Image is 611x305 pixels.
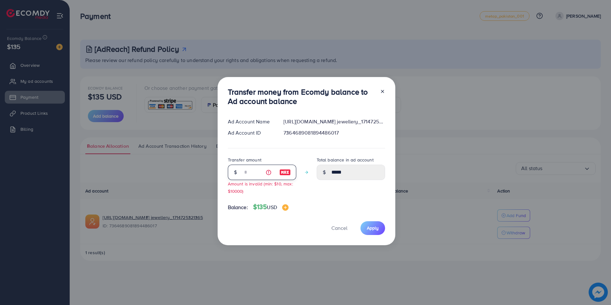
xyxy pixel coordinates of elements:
button: Apply [360,221,385,235]
span: USD [267,204,277,211]
img: image [279,168,291,176]
span: Cancel [331,224,347,231]
div: 7364689081894486017 [278,129,390,137]
label: Transfer amount [228,157,261,163]
h4: $135 [253,203,289,211]
small: Amount is invalid (min: $10, max: $10000) [228,181,293,194]
span: Apply [367,225,379,231]
span: Balance: [228,204,248,211]
div: [URL][DOMAIN_NAME] jewellery_1714725321365 [278,118,390,125]
div: Ad Account ID [223,129,279,137]
img: image [282,204,289,211]
div: Ad Account Name [223,118,279,125]
label: Total balance in ad account [317,157,374,163]
h3: Transfer money from Ecomdy balance to Ad account balance [228,87,375,106]
button: Cancel [323,221,355,235]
